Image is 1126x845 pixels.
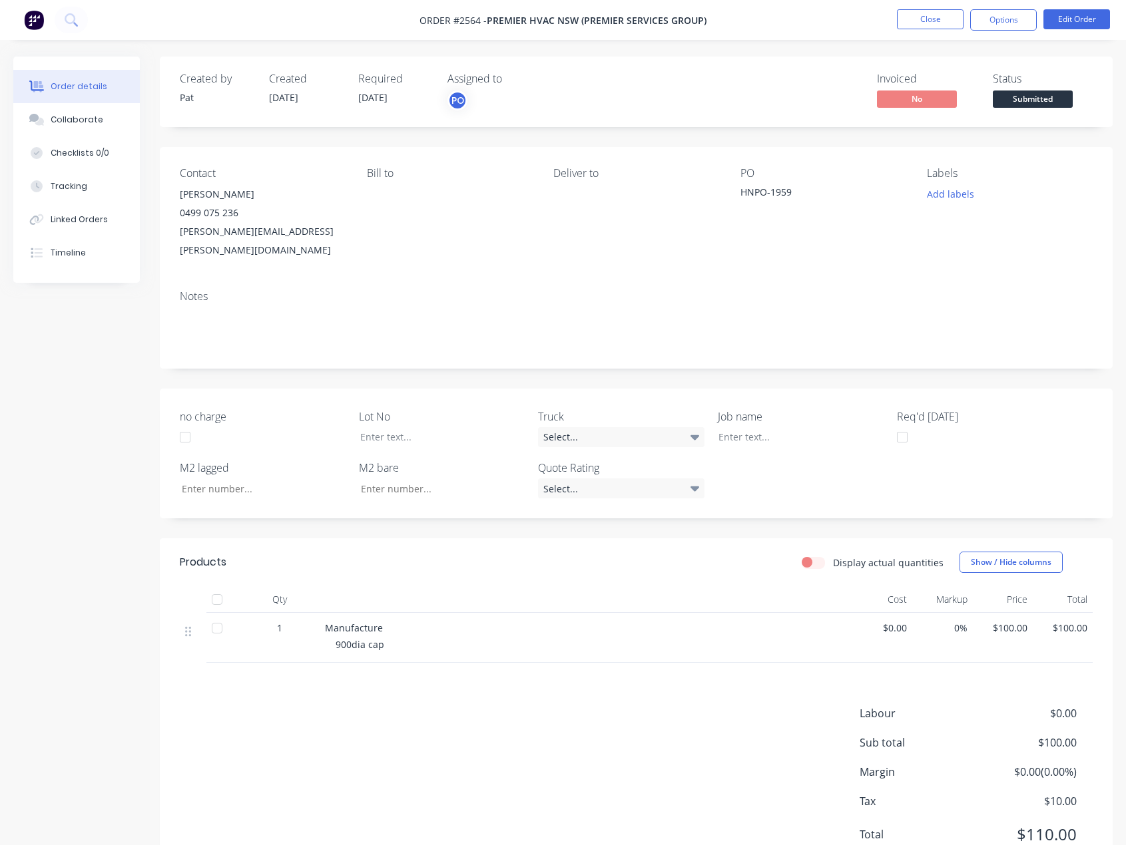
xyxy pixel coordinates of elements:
button: Edit Order [1043,9,1110,29]
label: Quote Rating [538,460,704,476]
div: Assigned to [447,73,581,85]
label: no charge [180,409,346,424]
label: Display actual quantities [833,556,944,570]
div: [PERSON_NAME] [180,185,346,204]
span: Order #2564 - [420,14,487,27]
div: [PERSON_NAME]0499 075 236[PERSON_NAME][EMAIL_ADDRESS][PERSON_NAME][DOMAIN_NAME] [180,185,346,259]
div: [PERSON_NAME][EMAIL_ADDRESS][PERSON_NAME][DOMAIN_NAME] [180,222,346,259]
div: Pat [180,90,253,104]
input: Enter number... [170,478,346,498]
div: Total [1033,586,1093,613]
div: Created by [180,73,253,85]
div: Deliver to [553,167,719,180]
div: Cost [852,586,912,613]
button: Add labels [920,185,981,203]
div: Labels [927,167,1093,180]
button: Close [897,9,964,29]
span: [DATE] [358,91,388,104]
div: Created [269,73,342,85]
label: Lot No [359,409,525,424]
button: Linked Orders [13,203,140,236]
button: Collaborate [13,103,140,136]
div: 0499 075 236 [180,204,346,222]
div: PO [740,167,906,180]
div: Order details [51,81,107,92]
img: Factory [24,10,44,30]
span: Manufacture [325,621,383,634]
span: 1 [277,621,282,635]
div: Collaborate [51,114,103,126]
label: M2 bare [359,460,525,476]
div: Select... [538,427,704,447]
span: No [877,90,957,107]
div: Status [993,73,1093,85]
div: Qty [240,586,320,613]
span: Margin [860,764,978,780]
div: Required [358,73,431,85]
div: HNPO-1959 [740,185,906,204]
div: Bill to [367,167,533,180]
button: Tracking [13,170,140,203]
span: Labour [860,705,978,721]
span: Submitted [993,90,1073,107]
span: $0.00 ( 0.00 %) [978,764,1077,780]
button: Order details [13,70,140,103]
span: [DATE] [269,91,298,104]
div: Invoiced [877,73,977,85]
button: Options [970,9,1037,31]
div: Notes [180,290,1093,303]
span: 900dia cap [336,638,384,651]
div: Checklists 0/0 [51,147,109,159]
span: Sub total [860,735,978,751]
label: Req'd [DATE] [897,409,1063,424]
span: 0% [918,621,967,635]
div: Select... [538,478,704,498]
div: Products [180,554,226,570]
label: Truck [538,409,704,424]
span: $0.00 [858,621,907,635]
input: Enter number... [350,478,525,498]
button: PO [447,90,467,110]
div: Tracking [51,180,87,192]
div: Contact [180,167,346,180]
button: Timeline [13,236,140,269]
div: Price [973,586,1033,613]
span: Total [860,826,978,842]
span: $100.00 [1038,621,1087,635]
div: Markup [912,586,972,613]
div: Linked Orders [51,214,108,226]
label: Job name [718,409,884,424]
span: $0.00 [978,705,1077,721]
span: $100.00 [978,735,1077,751]
span: Premier HVAC NSW (Premier Services Group) [487,14,706,27]
button: Submitted [993,90,1073,110]
button: Show / Hide columns [960,552,1063,573]
button: Checklists 0/0 [13,136,140,170]
span: $100.00 [978,621,1027,635]
div: Timeline [51,247,86,259]
span: $10.00 [978,793,1077,809]
label: M2 lagged [180,460,346,476]
span: Tax [860,793,978,809]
